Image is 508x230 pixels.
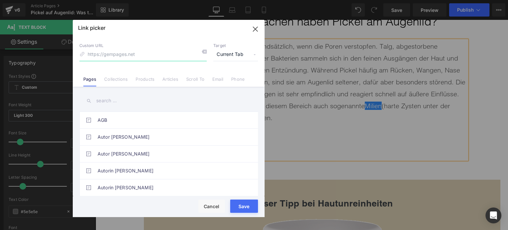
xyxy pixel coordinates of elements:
[79,43,207,48] p: Custom URL
[213,43,258,48] p: Target
[186,76,204,86] a: Scroll To
[98,146,243,162] a: Autor [PERSON_NAME]
[156,178,297,189] strong: Unser Tipp bei Hautunreinheiten
[98,179,243,196] a: Autorin [PERSON_NAME]
[162,76,178,86] a: Articles
[213,48,258,61] span: Current Tab
[231,76,245,86] a: Phone
[198,200,225,213] button: Cancel
[78,24,106,31] p: Link picker
[107,21,371,104] div: Pickel entstehen grundsätzlich, wenn die Poren verstopfen. Talg, abgestorbene Hautschüppchen oder...
[98,129,243,145] a: Autor [PERSON_NAME]
[230,200,258,213] button: Save
[79,93,258,108] input: search ...
[83,76,96,86] a: Pages
[136,76,154,86] a: Products
[212,76,223,86] a: Email
[269,82,286,90] a: Milien
[98,112,243,128] a: AGB
[79,48,207,61] input: https://gempages.net
[104,76,128,86] a: Collections
[98,162,243,179] a: Autorin [PERSON_NAME]
[486,207,501,223] div: Open Intercom Messenger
